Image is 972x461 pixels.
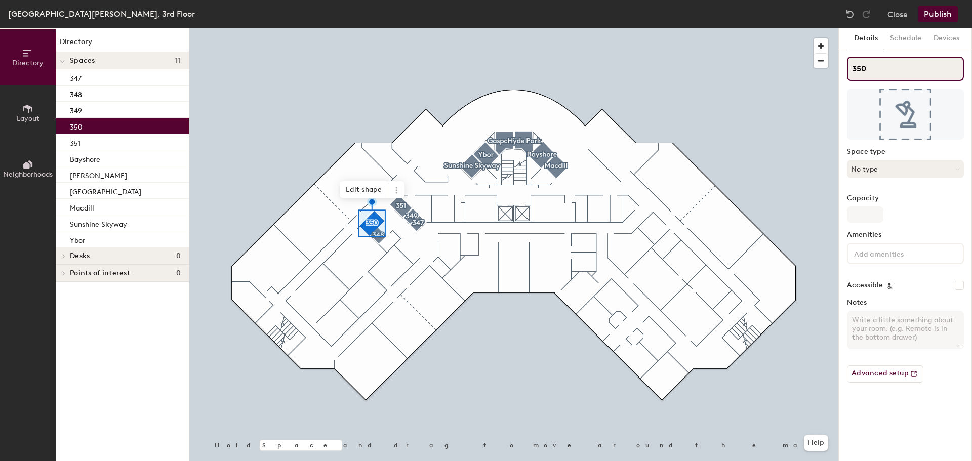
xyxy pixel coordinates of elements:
span: Desks [70,252,90,260]
span: Neighborhoods [3,170,53,179]
span: Points of interest [70,269,130,277]
span: Layout [17,114,39,123]
p: 349 [70,104,82,115]
p: 351 [70,136,80,148]
div: [GEOGRAPHIC_DATA][PERSON_NAME], 3rd Floor [8,8,195,20]
span: 11 [175,57,181,65]
p: [PERSON_NAME] [70,169,127,180]
button: Details [848,28,884,49]
button: Help [804,435,828,451]
span: 0 [176,252,181,260]
button: Schedule [884,28,927,49]
img: Redo [861,9,871,19]
img: The space named 350 [847,89,964,140]
span: Edit shape [340,181,388,198]
label: Capacity [847,194,964,202]
p: Sunshine Skyway [70,217,127,229]
button: Close [887,6,908,22]
label: Amenities [847,231,964,239]
p: 348 [70,88,82,99]
label: Space type [847,148,964,156]
button: Publish [918,6,958,22]
button: Advanced setup [847,365,923,383]
p: 350 [70,120,83,132]
label: Notes [847,299,964,307]
p: 347 [70,71,82,83]
img: Undo [845,9,855,19]
button: No type [847,160,964,178]
span: Spaces [70,57,95,65]
span: 0 [176,269,181,277]
p: Ybor [70,233,85,245]
span: Directory [12,59,44,67]
button: Devices [927,28,965,49]
label: Accessible [847,281,883,289]
h1: Directory [56,36,189,52]
input: Add amenities [852,247,943,259]
p: Bayshore [70,152,100,164]
p: [GEOGRAPHIC_DATA] [70,185,141,196]
p: Macdill [70,201,94,213]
